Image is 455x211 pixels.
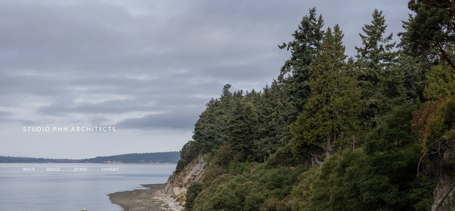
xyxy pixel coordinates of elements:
span: STUDIO PHH ARCHITECTS [23,125,116,133]
a: contact [101,166,119,172]
a: press [74,166,87,172]
a: work [23,166,35,172]
a: about [46,166,60,172]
